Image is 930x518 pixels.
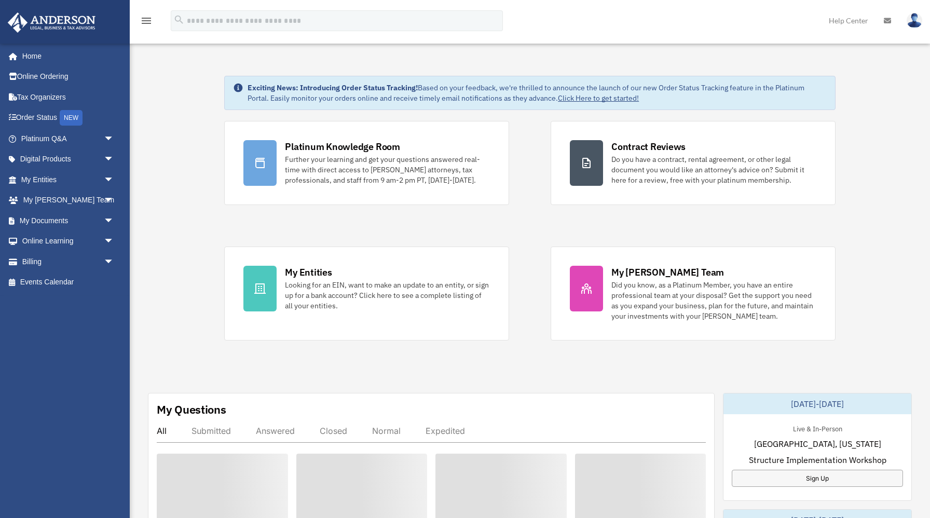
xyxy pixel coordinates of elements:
[611,140,686,153] div: Contract Reviews
[372,426,401,436] div: Normal
[7,87,130,107] a: Tax Organizers
[285,154,490,185] div: Further your learning and get your questions answered real-time with direct access to [PERSON_NAM...
[551,121,836,205] a: Contract Reviews Do you have a contract, rental agreement, or other legal document you would like...
[192,426,231,436] div: Submitted
[732,470,903,487] a: Sign Up
[140,15,153,27] i: menu
[5,12,99,33] img: Anderson Advisors Platinum Portal
[558,93,639,103] a: Click Here to get started!
[7,149,130,170] a: Digital Productsarrow_drop_down
[104,169,125,190] span: arrow_drop_down
[173,14,185,25] i: search
[60,110,83,126] div: NEW
[157,402,226,417] div: My Questions
[611,154,816,185] div: Do you have a contract, rental agreement, or other legal document you would like an attorney's ad...
[7,46,125,66] a: Home
[285,280,490,311] div: Looking for an EIN, want to make an update to an entity, or sign up for a bank account? Click her...
[7,210,130,231] a: My Documentsarrow_drop_down
[754,438,881,450] span: [GEOGRAPHIC_DATA], [US_STATE]
[723,393,911,414] div: [DATE]-[DATE]
[907,13,922,28] img: User Pic
[7,231,130,252] a: Online Learningarrow_drop_down
[551,247,836,340] a: My [PERSON_NAME] Team Did you know, as a Platinum Member, you have an entire professional team at...
[104,190,125,211] span: arrow_drop_down
[224,247,509,340] a: My Entities Looking for an EIN, want to make an update to an entity, or sign up for a bank accoun...
[104,231,125,252] span: arrow_drop_down
[104,251,125,272] span: arrow_drop_down
[224,121,509,205] a: Platinum Knowledge Room Further your learning and get your questions answered real-time with dire...
[104,149,125,170] span: arrow_drop_down
[7,190,130,211] a: My [PERSON_NAME] Teamarrow_drop_down
[611,280,816,321] div: Did you know, as a Platinum Member, you have an entire professional team at your disposal? Get th...
[140,18,153,27] a: menu
[7,272,130,293] a: Events Calendar
[320,426,347,436] div: Closed
[7,66,130,87] a: Online Ordering
[7,251,130,272] a: Billingarrow_drop_down
[285,266,332,279] div: My Entities
[749,454,886,466] span: Structure Implementation Workshop
[785,422,851,433] div: Live & In-Person
[611,266,724,279] div: My [PERSON_NAME] Team
[104,210,125,231] span: arrow_drop_down
[7,169,130,190] a: My Entitiesarrow_drop_down
[7,128,130,149] a: Platinum Q&Aarrow_drop_down
[256,426,295,436] div: Answered
[7,107,130,129] a: Order StatusNEW
[285,140,400,153] div: Platinum Knowledge Room
[248,83,418,92] strong: Exciting News: Introducing Order Status Tracking!
[248,83,827,103] div: Based on your feedback, we're thrilled to announce the launch of our new Order Status Tracking fe...
[426,426,465,436] div: Expedited
[104,128,125,149] span: arrow_drop_down
[157,426,167,436] div: All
